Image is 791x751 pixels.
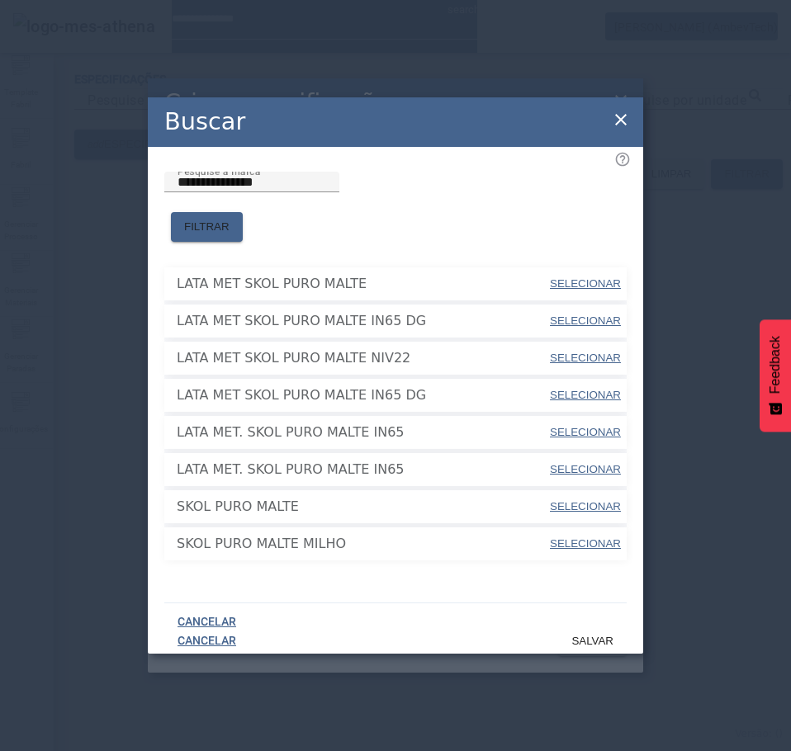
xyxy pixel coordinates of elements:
[177,460,548,479] span: LATA MET. SKOL PURO MALTE IN65
[550,426,621,438] span: SELECIONAR
[558,626,627,656] button: SALVAR
[177,348,548,368] span: LATA MET SKOL PURO MALTE NIV22
[177,274,548,294] span: LATA MET SKOL PURO MALTE
[178,633,236,649] span: CANCELAR
[550,500,621,512] span: SELECIONAR
[550,389,621,401] span: SELECIONAR
[548,529,623,559] button: SELECIONAR
[177,423,548,442] span: LATA MET. SKOL PURO MALTE IN65
[177,385,548,405] span: LATA MET SKOL PURO MALTE IN65 DG
[548,269,623,299] button: SELECIONAR
[548,492,623,522] button: SELECIONAR
[548,455,623,484] button: SELECIONAR
[177,534,548,554] span: SKOL PURO MALTE MILHO
[550,352,621,364] span: SELECIONAR
[548,380,623,410] button: SELECIONAR
[548,343,623,373] button: SELECIONAR
[550,463,621,475] span: SELECIONAR
[184,219,230,235] span: FILTRAR
[550,277,621,290] span: SELECIONAR
[171,212,243,242] button: FILTRAR
[760,319,791,432] button: Feedback - Mostrar pesquisa
[177,311,548,331] span: LATA MET SKOL PURO MALTE IN65 DG
[571,633,613,649] span: SALVAR
[550,537,621,550] span: SELECIONAR
[550,314,621,327] span: SELECIONAR
[548,306,623,336] button: SELECIONAR
[164,626,249,656] button: CANCELAR
[177,497,548,517] span: SKOL PURO MALTE
[548,418,623,447] button: SELECIONAR
[768,336,783,394] span: Feedback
